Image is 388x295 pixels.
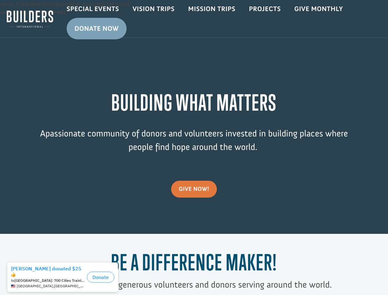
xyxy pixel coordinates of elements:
[171,181,217,198] a: give now!
[17,25,84,29] span: [GEOGRAPHIC_DATA] , [GEOGRAPHIC_DATA]
[39,250,349,278] h1: Be a Difference Maker!
[11,25,15,29] img: US.png
[39,90,349,118] h1: BUILDING WHAT MATTERS
[7,10,53,29] img: Builders International
[39,127,349,163] p: passionate community of donors and volunteers invested in building places where people find hope ...
[40,128,45,139] span: A
[56,279,332,290] span: Join our team of generous volunteers and donors serving around the world.
[11,6,84,18] div: [PERSON_NAME] donated $25
[67,18,127,39] a: Donate Now
[87,12,114,23] button: Donate
[11,13,16,18] img: emoji thumbsUp
[14,19,98,23] strong: [GEOGRAPHIC_DATA]: 700 Cities Training Center
[11,19,84,23] div: to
